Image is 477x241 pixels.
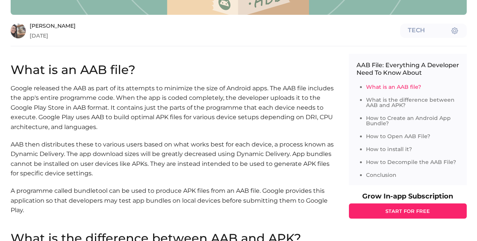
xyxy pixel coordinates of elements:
[11,140,334,178] p: AAB then distributes these to various users based on what works best for each device, a process k...
[408,27,425,34] span: Tech
[11,23,26,38] img: aubrey.jpg
[11,186,334,215] p: A programme called bundletool can be used to produce APK files from an AAB file. Google provides ...
[366,159,456,165] a: How to Decompile the AAB File?
[349,203,467,219] a: START FOR FREE
[366,96,455,109] a: What is the difference between AAB and APK?
[30,33,396,38] span: [DATE]
[366,133,430,140] a: How to Open AAB File?
[349,193,467,200] p: Grow In-app Subscription
[366,83,421,90] a: What is an AAB file?
[11,62,135,77] font: What is an AAB file?
[366,172,396,178] a: Conclusion
[30,23,396,28] span: [PERSON_NAME]
[366,115,451,127] a: How to Create an Android App Bundle?
[357,61,459,77] p: AAB File: Everything A Developer Need To Know About
[366,146,412,153] a: How to install it?
[11,83,334,132] p: Google released the AAB as part of its attempts to minimize the size of Android apps. The AAB fil...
